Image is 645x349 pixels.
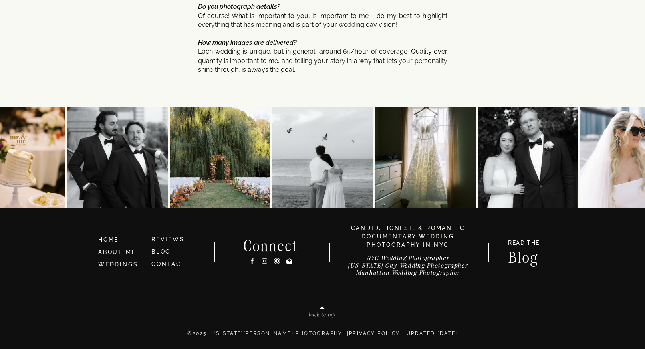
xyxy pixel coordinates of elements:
[233,239,308,252] h2: Connect
[151,236,185,242] a: REVIEWS
[275,311,369,320] a: back to top
[375,107,476,208] img: Elaine and this dress 🤍🤍🤍
[500,250,547,263] a: Blog
[504,240,544,248] a: READ THE
[349,331,400,336] a: Privacy Policy
[198,3,280,10] i: Do you photograph details?
[170,107,270,208] img: Garden ceremony with A&C 🌼🌷🌼🌷 . . . . . . . . Shot for @jennifercontiphoto
[98,249,136,255] a: ABOUT ME
[151,261,186,267] a: CONTACT
[478,107,578,208] img: Young and in love in NYC! Dana and Jordan 🤍
[198,39,296,46] i: How many images are delivered?
[337,254,479,280] a: NYC Wedding Photographer[US_STATE] City Wedding PhotographerManhattan Wedding Photographer
[337,254,479,280] h3: NYC Wedding Photographer [US_STATE] City Wedding Photographer Manhattan Wedding Photographer
[98,261,138,268] a: WEDDINGS
[98,236,145,244] a: HOME
[67,107,168,208] img: Spent my weekend with the Mr.’s, and everything was perfect — from the courthouse wedding ceremon...
[151,248,171,255] a: BLOG
[82,330,563,346] p: ©2025 [US_STATE][PERSON_NAME] PHOTOGRAPHY | | Updated [DATE]
[272,107,373,208] img: Mica and Mikey 🕊️
[341,224,475,249] h3: candid, honest, & romantic Documentary Wedding photography in nyc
